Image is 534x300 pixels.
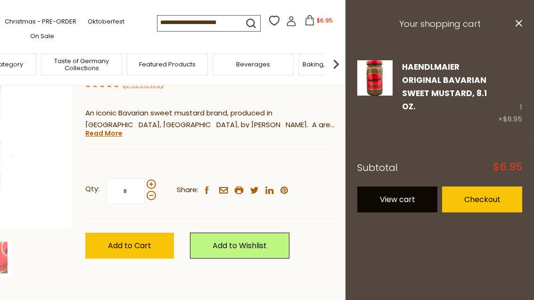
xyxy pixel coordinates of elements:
[303,61,376,68] a: Baking, Cakes, Desserts
[88,16,124,27] a: Oktoberfest
[177,184,198,196] span: Share:
[106,178,145,204] input: Qty:
[503,114,522,124] span: $6.95
[85,183,99,195] strong: Qty:
[30,31,54,41] a: On Sale
[85,233,174,259] button: Add to Cart
[327,55,345,73] img: next arrow
[442,186,522,212] a: Checkout
[190,233,289,259] a: Add to Wishlist
[357,186,437,212] a: View cart
[498,60,522,126] div: 1 ×
[317,16,333,24] span: $6.95
[402,61,487,113] a: Haendlmaier Original Bavarian Sweet Mustard, 8.1 oz.
[236,61,270,68] a: Beverages
[493,162,522,172] span: $6.95
[5,16,76,27] a: Christmas - PRE-ORDER
[85,129,123,138] a: Read More
[108,240,151,251] span: Add to Cart
[139,61,196,68] a: Featured Products
[298,15,338,29] button: $6.95
[357,161,398,174] span: Subtotal
[123,81,164,89] span: ( )
[44,57,119,72] a: Taste of Germany Collections
[125,81,161,90] a: 6 Reviews
[357,60,393,96] img: Haendlmaier Original Bavarian Sweet Mustard, 8.1 oz.
[85,107,338,131] p: An iconic Bavarian sweet mustard brand, produced in [GEOGRAPHIC_DATA], [GEOGRAPHIC_DATA], by [PER...
[357,60,393,126] a: Haendlmaier Original Bavarian Sweet Mustard, 8.1 oz.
